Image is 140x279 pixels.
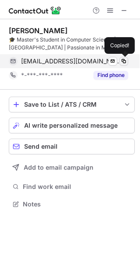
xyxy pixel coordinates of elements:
[9,36,135,52] div: 🎓 Master's Student in Computer Science | [GEOGRAPHIC_DATA] | Passionate in Machine Learning, NLP ...
[9,139,135,154] button: Send email
[9,97,135,112] button: save-profile-one-click
[9,5,61,16] img: ContactOut v5.3.10
[23,183,131,191] span: Find work email
[9,26,68,35] div: [PERSON_NAME]
[24,164,93,171] span: Add to email campaign
[23,200,131,208] span: Notes
[9,181,135,193] button: Find work email
[24,101,119,108] div: Save to List / ATS / CRM
[9,198,135,210] button: Notes
[21,57,122,65] span: [EMAIL_ADDRESS][DOMAIN_NAME]
[24,143,57,150] span: Send email
[9,160,135,175] button: Add to email campaign
[24,122,118,129] span: AI write personalized message
[9,118,135,133] button: AI write personalized message
[93,71,128,80] button: Reveal Button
